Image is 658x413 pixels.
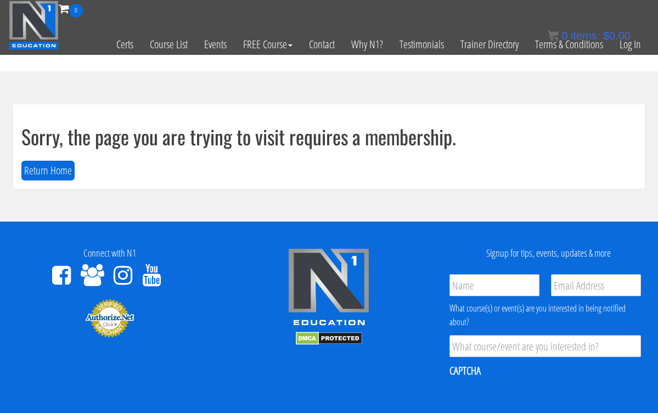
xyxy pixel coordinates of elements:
a: Contact [301,18,343,71]
label: CAPTCHA [449,364,481,378]
button: Return Home [21,161,75,181]
input: What course/event are you interested in? [449,335,641,357]
a: Course List [142,18,196,71]
span: $ [603,30,609,42]
input: Name [449,274,539,296]
img: DMCA.com Protection Status [296,332,362,345]
a: 0 items: $0.00 [548,30,631,42]
a: Testimonials [391,18,452,71]
a: Trainer Directory [452,18,527,71]
bdi: 0.00 [603,30,631,42]
img: n1-education [9,1,59,50]
img: n1-edu-logo [288,248,370,329]
img: Authorize.Net Merchant - Click to Verify [85,298,134,338]
a: 0 [59,1,83,16]
h4: Connect with N1 [8,248,211,259]
input: Email Address [551,274,641,296]
img: icon11.png [548,30,559,41]
h4: Signup for tips, events, updates & more [447,248,650,259]
a: Events [196,18,235,71]
a: Terms & Conditions [527,18,611,71]
a: Certs [108,18,142,71]
span: items: [571,30,600,42]
div: What course(s) or event(s) are you interested in being notified about? [449,302,641,329]
a: Why N1? [343,18,391,71]
span: 0 [69,4,83,18]
h1: Sorry, the page you are trying to visit requires a membership. [21,126,637,148]
a: FREE Course [235,18,301,71]
a: Log In [611,18,649,71]
span: 0 [561,30,567,42]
